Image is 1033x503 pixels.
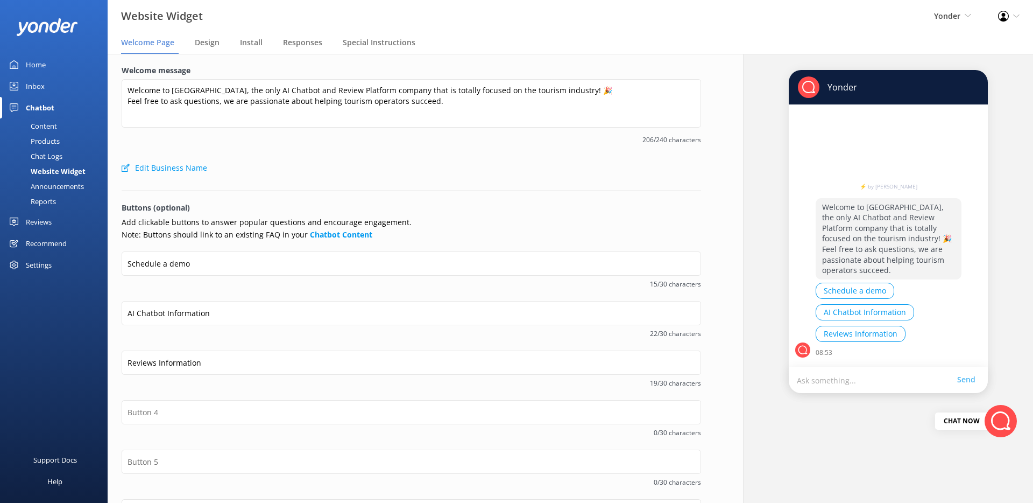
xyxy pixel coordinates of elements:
input: Button 1 [122,251,701,276]
a: Chatbot Content [310,229,372,240]
span: Yonder [934,11,960,21]
span: Responses [283,37,322,48]
input: Button 3 [122,351,701,375]
textarea: Welcome to [GEOGRAPHIC_DATA], the only AI Chatbot and Review Platform company that is totally foc... [122,79,701,128]
a: Announcements [6,179,108,194]
input: Button 2 [122,301,701,325]
p: Yonder [819,81,857,93]
div: Chat Logs [6,149,62,164]
p: Add clickable buttons to answer popular questions and encourage engagement. Note: Buttons should ... [122,216,701,241]
p: Buttons (optional) [122,202,701,214]
span: 0/30 characters [122,477,701,487]
div: Reports [6,194,56,209]
a: ⚡ by [PERSON_NAME] [816,184,961,189]
a: Products [6,134,108,149]
a: Reports [6,194,108,209]
a: Content [6,118,108,134]
label: Welcome message [122,65,701,76]
input: Button 4 [122,400,701,424]
span: Design [195,37,220,48]
span: 15/30 characters [122,279,701,289]
button: Schedule a demo [816,283,894,299]
div: Chatbot [26,97,54,118]
h3: Website Widget [121,8,203,25]
button: AI Chatbot Information [816,304,914,320]
div: Inbox [26,75,45,97]
div: Chat now [935,413,988,430]
input: Button 5 [122,450,701,474]
a: Chat Logs [6,149,108,164]
div: Announcements [6,179,84,194]
span: Special Instructions [343,37,415,48]
div: Recommend [26,233,67,254]
div: Support Docs [33,449,77,471]
button: Reviews Information [816,326,905,342]
div: Help [47,471,62,492]
span: 22/30 characters [122,329,701,339]
div: Content [6,118,57,134]
img: yonder-white-logo.png [16,18,78,36]
span: 0/30 characters [122,428,701,438]
p: 08:53 [816,347,832,358]
div: Settings [26,254,52,276]
p: Ask something... [797,375,957,385]
div: Home [26,54,46,75]
span: Welcome Page [121,37,174,48]
a: Website Widget [6,164,108,179]
span: 206/240 characters [122,135,701,145]
p: Welcome to [GEOGRAPHIC_DATA], the only AI Chatbot and Review Platform company that is totally foc... [816,198,961,280]
a: Send [957,374,980,386]
span: Install [240,37,263,48]
div: Website Widget [6,164,86,179]
div: Reviews [26,211,52,233]
div: Products [6,134,60,149]
span: 19/30 characters [122,378,701,388]
button: Edit Business Name [122,157,207,179]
